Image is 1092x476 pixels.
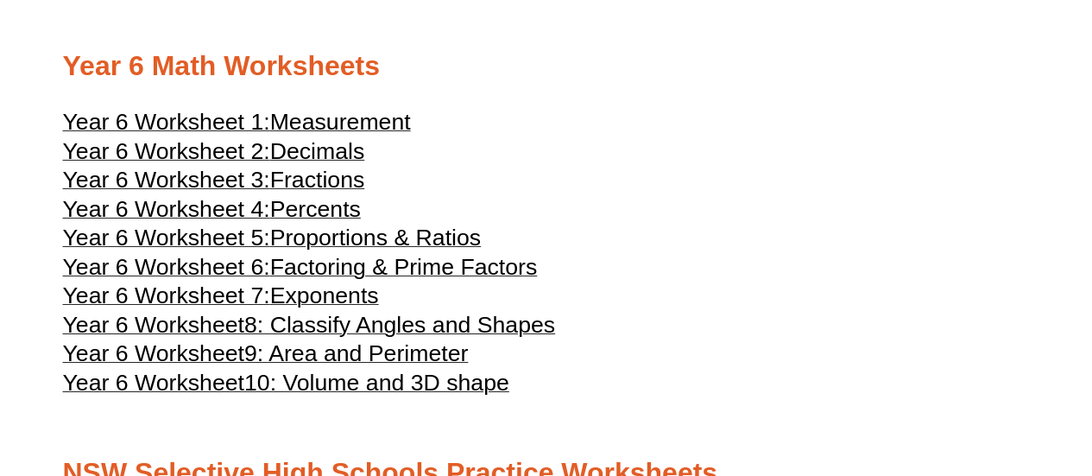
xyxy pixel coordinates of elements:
a: Year 6 Worksheet 2:Decimals [63,146,365,163]
span: Percents [270,196,361,222]
span: Exponents [270,282,379,308]
a: Year 6 Worksheet10: Volume and 3D shape [63,378,509,395]
a: Year 6 Worksheet 7:Exponents [63,290,379,308]
a: Year 6 Worksheet 4:Percents [63,204,361,221]
a: Year 6 Worksheet 3:Fractions [63,175,365,192]
span: 9: Area and Perimeter [244,340,468,366]
span: Year 6 Worksheet 3: [63,167,270,193]
span: 10: Volume and 3D shape [244,370,509,396]
span: 8: Classify Angles and Shapes [244,312,555,338]
span: Factoring & Prime Factors [270,254,538,280]
span: Year 6 Worksheet [63,370,244,396]
a: Year 6 Worksheet8: Classify Angles and Shapes [63,320,556,337]
span: Year 6 Worksheet [63,312,244,338]
iframe: Chat Widget [1006,393,1092,476]
a: Year 6 Worksheet 6:Factoring & Prime Factors [63,262,538,279]
a: Year 6 Worksheet 1:Measurement [63,117,411,134]
a: Year 6 Worksheet 5:Proportions & Ratios [63,232,482,250]
span: Proportions & Ratios [270,225,481,251]
span: Year 6 Worksheet 2: [63,138,270,164]
span: Year 6 Worksheet 5: [63,225,270,251]
span: Measurement [270,109,411,135]
span: Year 6 Worksheet 4: [63,196,270,222]
h2: Year 6 Math Worksheets [63,48,1030,85]
span: Year 6 Worksheet 6: [63,254,270,280]
span: Year 6 Worksheet [63,340,244,366]
span: Year 6 Worksheet 7: [63,282,270,308]
span: Decimals [270,138,365,164]
span: Year 6 Worksheet 1: [63,109,270,135]
a: Year 6 Worksheet9: Area and Perimeter [63,348,469,365]
span: Fractions [270,167,365,193]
